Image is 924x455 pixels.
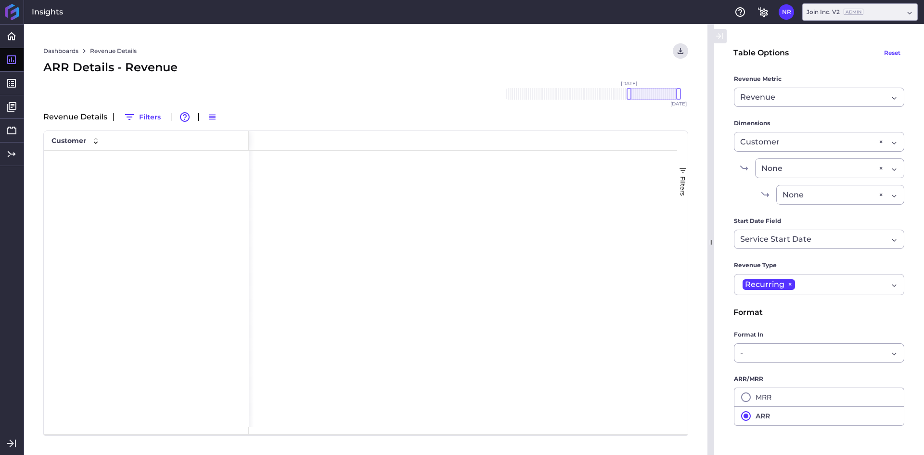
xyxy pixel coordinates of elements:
[43,59,688,76] div: ARR Details - Revenue
[756,4,771,20] button: General Settings
[734,274,904,295] div: Dropdown select
[51,136,86,145] span: Customer
[740,136,780,148] span: Customer
[733,47,789,59] div: Table Options
[670,102,687,106] span: [DATE]
[761,163,783,174] span: None
[755,158,904,178] div: Dropdown select
[734,343,904,363] div: Dropdown select
[740,234,811,245] span: Service Start Date
[734,132,904,152] div: Dropdown select
[673,43,688,59] button: User Menu
[776,185,904,205] div: Dropdown select
[734,230,904,249] div: Dropdown select
[879,162,883,174] div: ×
[802,3,918,21] div: Dropdown select
[734,374,763,384] span: ARR/MRR
[734,216,781,226] span: Start Date Field
[734,118,770,128] span: Dimensions
[734,74,782,84] span: Revenue Metric
[879,189,883,201] div: ×
[621,81,637,86] span: [DATE]
[119,109,165,125] button: Filters
[783,189,804,201] span: None
[844,9,863,15] ins: Admin
[732,4,748,20] button: Help
[807,8,863,16] div: Join Inc. V2
[734,260,777,270] span: Revenue Type
[784,279,795,290] span: ×
[745,279,784,290] span: Recurring
[880,43,905,63] button: Reset
[733,307,905,318] div: Format
[879,136,883,148] div: ×
[43,47,78,55] a: Dashboards
[779,4,794,20] button: User Menu
[740,91,775,103] span: Revenue
[734,88,904,107] div: Dropdown select
[90,47,137,55] a: Revenue Details
[734,406,904,426] button: ARR
[734,388,904,406] button: MRR
[734,330,763,339] span: Format In
[679,176,687,196] span: Filters
[740,347,743,359] span: -
[43,109,688,125] div: Revenue Details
